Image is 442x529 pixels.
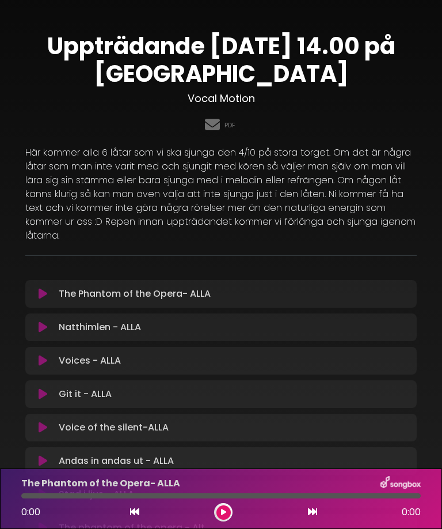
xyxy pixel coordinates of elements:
[25,92,417,105] h3: Vocal Motion
[21,477,180,490] p: The Phantom of the Opera- ALLA
[380,476,421,491] img: songbox-logo-white.png
[25,32,417,88] h1: Uppträdande [DATE] 14.00 på [GEOGRAPHIC_DATA]
[59,387,112,401] p: Git it - ALLA
[59,421,169,434] p: Voice of the silent-ALLA
[25,146,417,243] p: Här kommer alla 6 låtar som vi ska sjunga den 4/10 på stora torget. Om det är några låtar som man...
[59,454,174,468] p: Andas in andas ut - ALLA
[402,505,421,519] span: 0:00
[224,120,235,130] a: PDF
[21,505,40,519] span: 0:00
[59,354,121,368] p: Voices - ALLA
[59,320,141,334] p: Natthimlen - ALLA
[59,287,211,301] p: The Phantom of the Opera- ALLA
